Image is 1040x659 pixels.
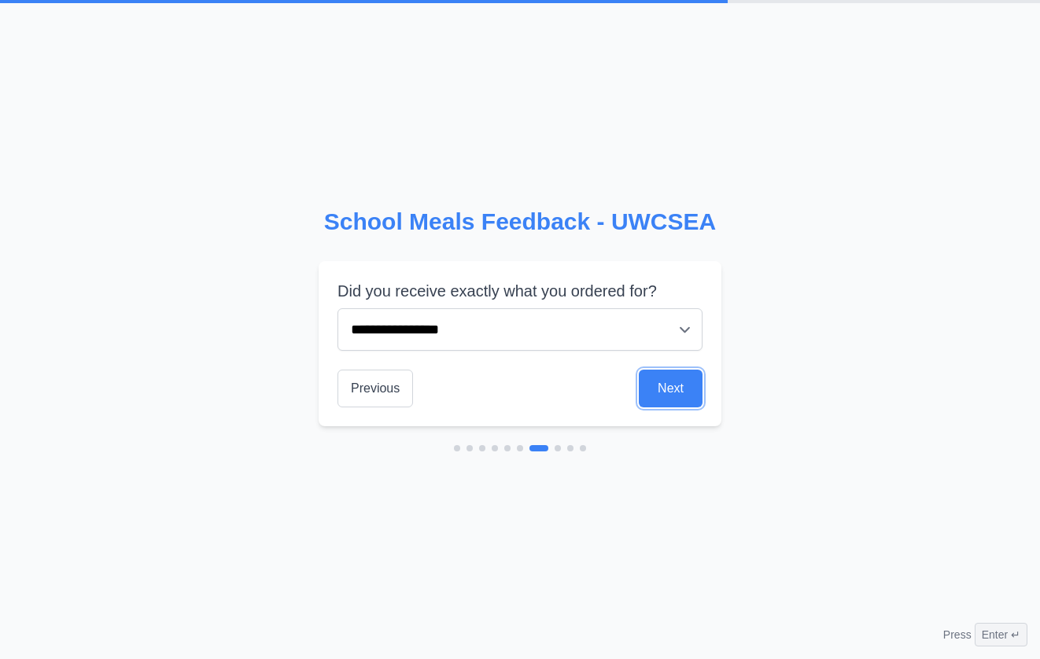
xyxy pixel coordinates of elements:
[975,623,1027,646] span: Enter ↵
[319,208,721,236] h2: School Meals Feedback - UWCSEA
[337,370,413,407] button: Previous
[639,370,703,407] button: Next
[943,623,1027,646] div: Press
[337,280,703,302] label: Did you receive exactly what you ordered for?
